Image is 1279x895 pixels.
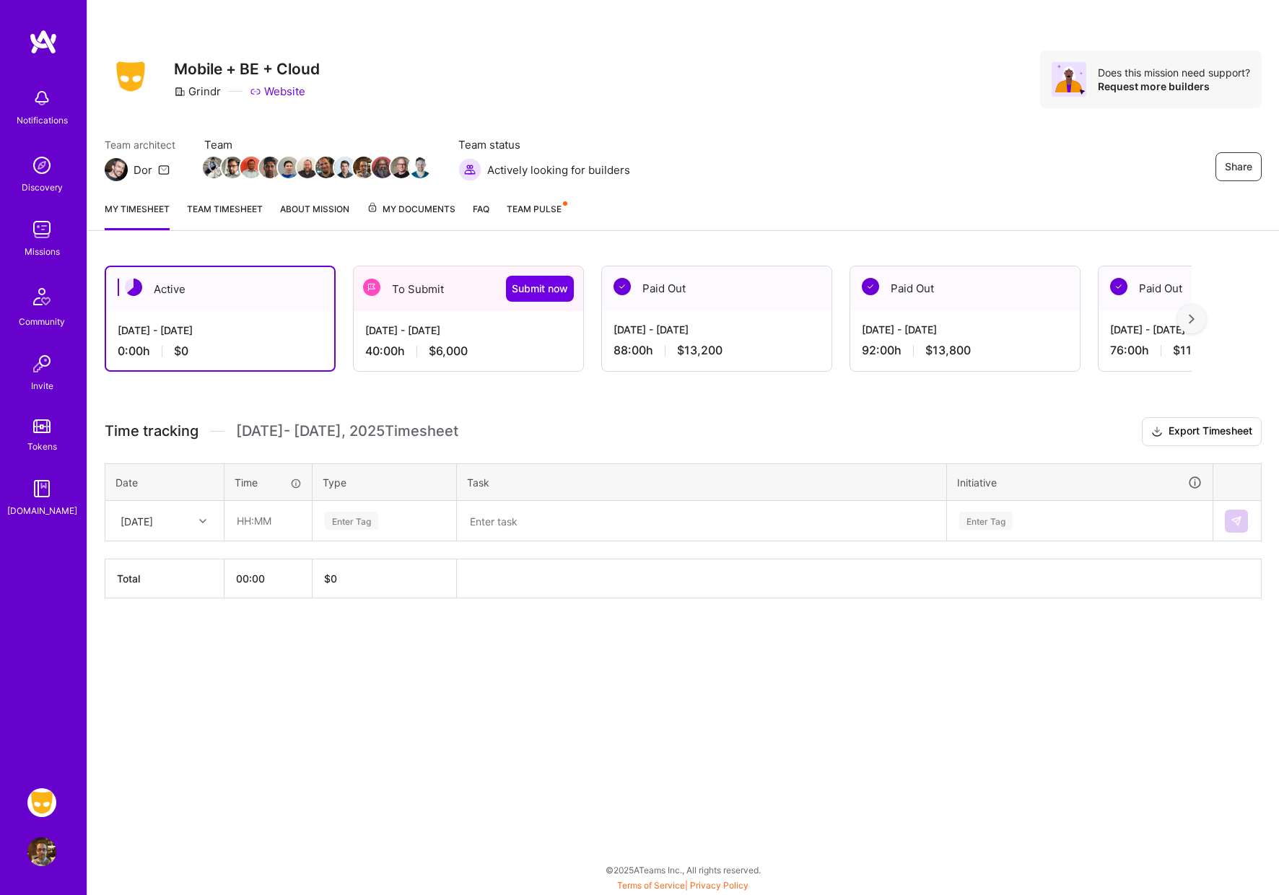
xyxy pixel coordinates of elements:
[125,279,142,296] img: Active
[105,137,175,152] span: Team architect
[31,378,53,393] div: Invite
[411,155,429,180] a: Team Member Avatar
[850,266,1080,310] div: Paid Out
[174,84,221,99] div: Grindr
[240,157,262,178] img: Team Member Avatar
[224,559,313,598] th: 00:00
[925,343,971,358] span: $13,800
[325,510,378,532] div: Enter Tag
[27,474,56,503] img: guide book
[204,155,223,180] a: Team Member Avatar
[1052,62,1086,97] img: Avatar
[365,344,572,359] div: 40:00 h
[27,84,56,113] img: bell
[457,463,947,501] th: Task
[1151,424,1163,440] i: icon Download
[236,422,458,440] span: [DATE] - [DATE] , 2025 Timesheet
[105,158,128,181] img: Team Architect
[614,343,820,358] div: 88:00 h
[187,201,263,230] a: Team timesheet
[134,162,152,178] div: Dor
[279,155,298,180] a: Team Member Avatar
[512,281,568,296] span: Submit now
[390,157,412,178] img: Team Member Avatar
[87,852,1279,888] div: © 2025 ATeams Inc., All rights reserved.
[27,788,56,817] img: Grindr: Mobile + BE + Cloud
[105,422,198,440] span: Time tracking
[614,322,820,337] div: [DATE] - [DATE]
[487,162,630,178] span: Actively looking for builders
[27,837,56,866] img: User Avatar
[317,155,336,180] a: Team Member Avatar
[862,322,1068,337] div: [DATE] - [DATE]
[106,267,334,311] div: Active
[280,201,349,230] a: About Mission
[429,344,468,359] span: $6,000
[27,349,56,378] img: Invite
[1098,66,1250,79] div: Does this mission need support?
[242,155,261,180] a: Team Member Avatar
[29,29,58,55] img: logo
[24,837,60,866] a: User Avatar
[17,113,68,128] div: Notifications
[473,201,489,230] a: FAQ
[334,157,356,178] img: Team Member Avatar
[1231,515,1242,527] img: Submit
[223,155,242,180] a: Team Member Avatar
[367,201,455,230] a: My Documents
[27,439,57,454] div: Tokens
[19,314,65,329] div: Community
[862,278,879,295] img: Paid Out
[118,323,323,338] div: [DATE] - [DATE]
[1215,152,1262,181] button: Share
[121,513,153,528] div: [DATE]
[105,57,157,96] img: Company Logo
[278,157,300,178] img: Team Member Avatar
[354,266,583,311] div: To Submit
[617,880,685,891] a: Terms of Service
[298,155,317,180] a: Team Member Avatar
[957,474,1202,491] div: Initiative
[204,137,429,152] span: Team
[353,157,375,178] img: Team Member Avatar
[105,201,170,230] a: My timesheet
[506,276,574,302] button: Submit now
[677,343,723,358] span: $13,200
[261,155,279,180] a: Team Member Avatar
[174,86,185,97] i: icon CompanyGray
[222,157,243,178] img: Team Member Avatar
[105,559,224,598] th: Total
[690,880,748,891] a: Privacy Policy
[25,244,60,259] div: Missions
[25,279,59,314] img: Community
[1189,314,1195,324] img: right
[1225,160,1252,174] span: Share
[365,323,572,338] div: [DATE] - [DATE]
[315,157,337,178] img: Team Member Avatar
[373,155,392,180] a: Team Member Avatar
[199,518,206,525] i: icon Chevron
[174,60,320,78] h3: Mobile + BE + Cloud
[297,157,318,178] img: Team Member Avatar
[602,266,831,310] div: Paid Out
[250,84,305,99] a: Website
[458,137,630,152] span: Team status
[235,475,302,490] div: Time
[458,158,481,181] img: Actively looking for builders
[225,502,311,540] input: HH:MM
[862,343,1068,358] div: 92:00 h
[33,419,51,433] img: tokens
[313,463,457,501] th: Type
[27,215,56,244] img: teamwork
[336,155,354,180] a: Team Member Avatar
[158,164,170,175] i: icon Mail
[617,880,748,891] span: |
[259,157,281,178] img: Team Member Avatar
[614,278,631,295] img: Paid Out
[409,157,431,178] img: Team Member Avatar
[959,510,1013,532] div: Enter Tag
[392,155,411,180] a: Team Member Avatar
[27,151,56,180] img: discovery
[507,201,566,230] a: Team Pulse
[118,344,323,359] div: 0:00 h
